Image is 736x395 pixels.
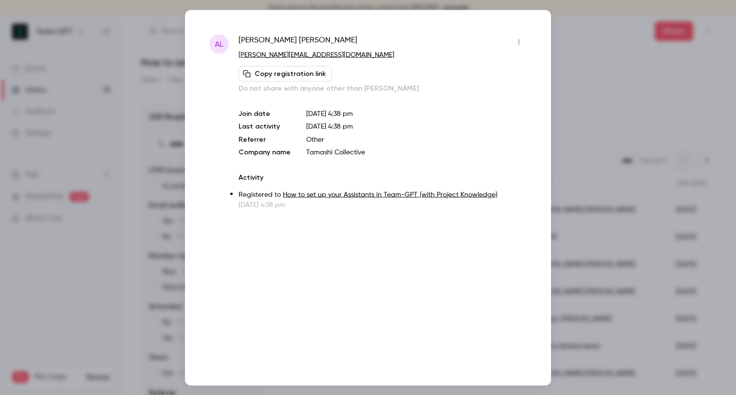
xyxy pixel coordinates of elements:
[239,189,527,200] p: Registered to
[239,66,332,81] button: Copy registration link
[215,38,223,50] span: AL
[283,191,497,198] a: How to set up your Assistants in Team-GPT (with Project Knowledge)
[306,147,527,157] p: Tamashi Collective
[239,134,291,144] p: Referrer
[239,109,291,118] p: Join date
[306,123,353,130] span: [DATE] 4:38 pm
[239,121,291,132] p: Last activity
[239,172,527,182] p: Activity
[239,200,527,209] p: [DATE] 4:38 pm
[306,134,527,144] p: Other
[239,147,291,157] p: Company name
[239,51,394,58] a: [PERSON_NAME][EMAIL_ADDRESS][DOMAIN_NAME]
[239,34,357,50] span: [PERSON_NAME] [PERSON_NAME]
[239,83,527,93] p: Do not share with anyone other than [PERSON_NAME]
[306,109,527,118] p: [DATE] 4:38 pm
